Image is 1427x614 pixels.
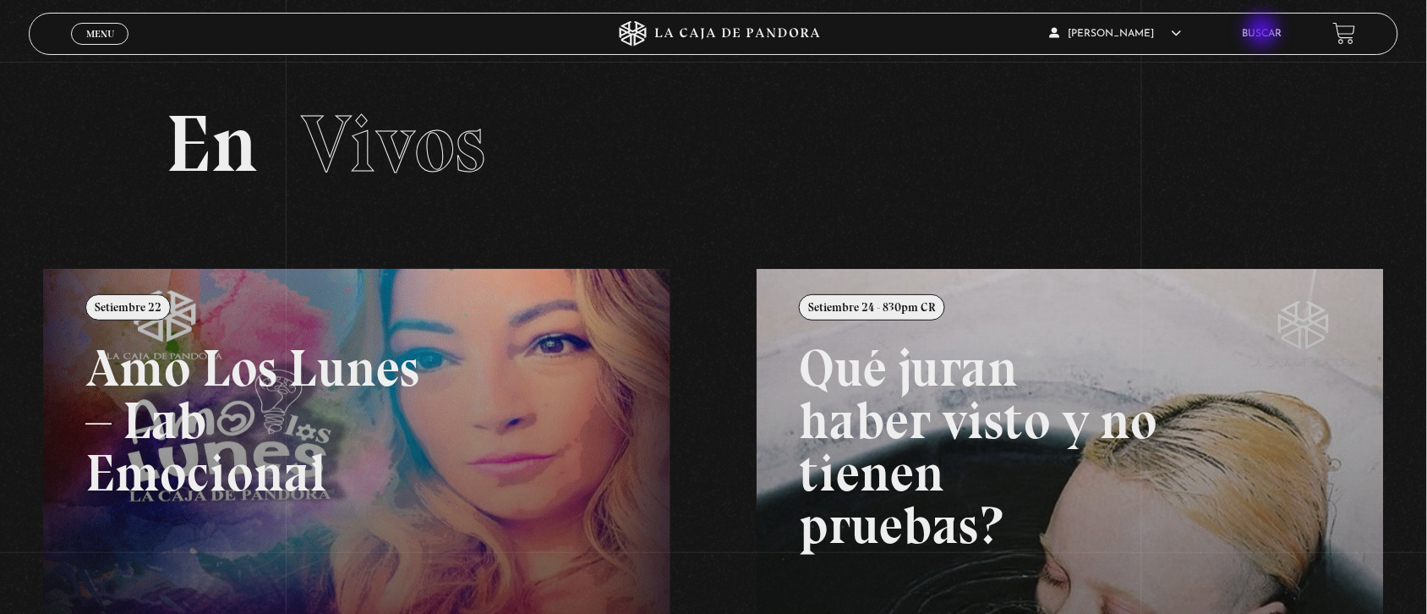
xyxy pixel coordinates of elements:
[80,42,120,54] span: Cerrar
[1333,22,1356,45] a: View your shopping cart
[1050,29,1182,39] span: [PERSON_NAME]
[86,29,114,39] span: Menu
[166,104,1261,184] h2: En
[1243,29,1282,39] a: Buscar
[301,96,485,192] span: Vivos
